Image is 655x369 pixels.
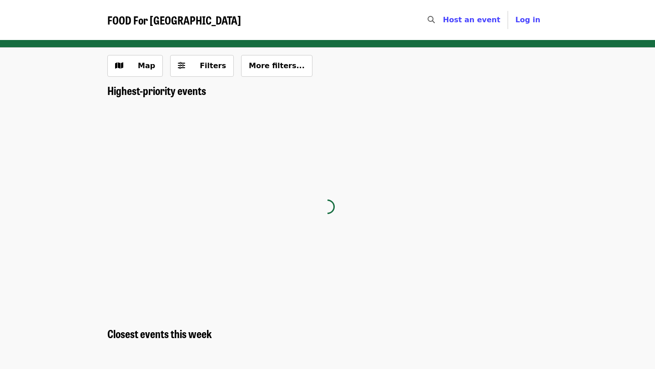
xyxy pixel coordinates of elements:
[100,327,555,340] div: Closest events this week
[428,15,435,24] i: search icon
[107,82,206,98] span: Highest-priority events
[249,61,305,70] span: More filters...
[200,61,226,70] span: Filters
[508,11,548,29] button: Log in
[107,14,241,27] a: FOOD For [GEOGRAPHIC_DATA]
[100,84,555,97] div: Highest-priority events
[515,15,540,24] span: Log in
[107,325,212,341] span: Closest events this week
[107,12,241,28] span: FOOD For [GEOGRAPHIC_DATA]
[443,15,500,24] a: Host an event
[107,55,163,77] button: Show map view
[115,61,123,70] i: map icon
[107,327,212,340] a: Closest events this week
[107,84,206,97] a: Highest-priority events
[440,9,448,31] input: Search
[241,55,312,77] button: More filters...
[138,61,155,70] span: Map
[178,61,185,70] i: sliders-h icon
[170,55,234,77] button: Filters (0 selected)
